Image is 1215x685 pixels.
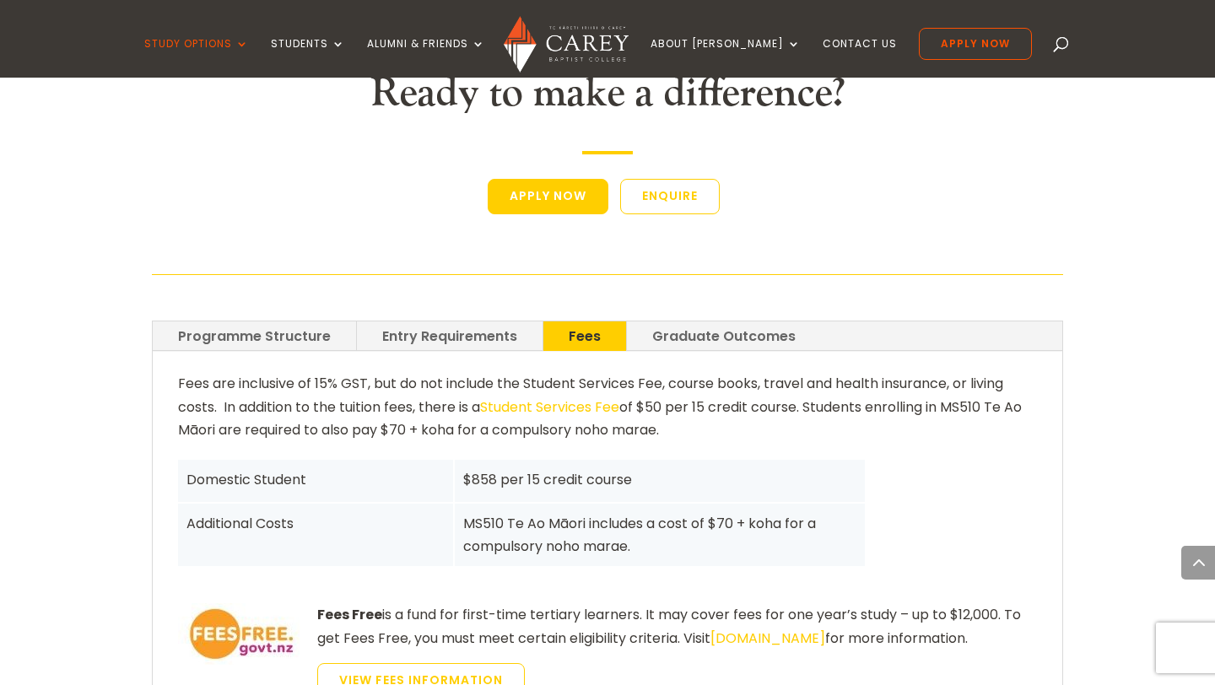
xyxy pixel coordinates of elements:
[463,512,857,558] div: MS510 Te Ao Māori includes a cost of $70 + koha for a compulsory noho marae.
[919,28,1032,60] a: Apply Now
[823,38,897,78] a: Contact Us
[317,605,382,624] strong: Fees Free
[651,38,801,78] a: About [PERSON_NAME]
[271,38,345,78] a: Students
[627,321,821,351] a: Graduate Outcomes
[620,179,720,214] a: Enquire
[480,397,619,417] a: Student Services Fee
[152,69,1063,127] h2: Ready to make a difference?
[463,468,857,491] div: $858 per 15 credit course
[186,512,445,535] div: Additional Costs
[153,321,356,351] a: Programme Structure
[186,468,445,491] div: Domestic Student
[710,628,825,648] a: [DOMAIN_NAME]
[367,38,485,78] a: Alumni & Friends
[178,372,1037,455] p: Fees are inclusive of 15% GST, but do not include the Student Services Fee, course books, travel ...
[178,603,1037,662] p: is a fund for first-time tertiary learners. It may cover fees for one year’s study – up to $12,00...
[144,38,249,78] a: Study Options
[488,179,608,214] a: Apply Now
[357,321,543,351] a: Entry Requirements
[504,16,628,73] img: Carey Baptist College
[543,321,626,351] a: Fees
